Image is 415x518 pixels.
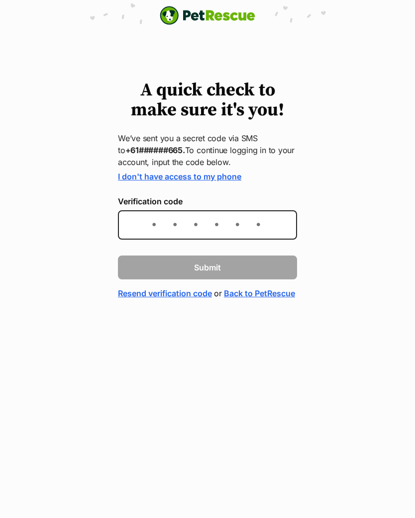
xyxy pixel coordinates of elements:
p: We’ve sent you a secret code via SMS to To continue logging in to your account, input the code be... [118,132,297,168]
img: logo-e224e6f780fb5917bec1dbf3a21bbac754714ae5b6737aabdf751b685950b380.svg [160,6,255,25]
span: Submit [194,261,221,273]
span: or [214,287,222,299]
input: Enter the 6-digit verification code sent to your device [118,210,297,240]
a: Resend verification code [118,287,212,299]
label: Verification code [118,197,297,206]
a: Back to PetRescue [224,287,295,299]
a: I don't have access to my phone [118,172,241,181]
h1: A quick check to make sure it's you! [118,81,297,120]
button: Submit [118,256,297,279]
strong: +61######665. [125,145,185,155]
a: PetRescue [160,6,255,25]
